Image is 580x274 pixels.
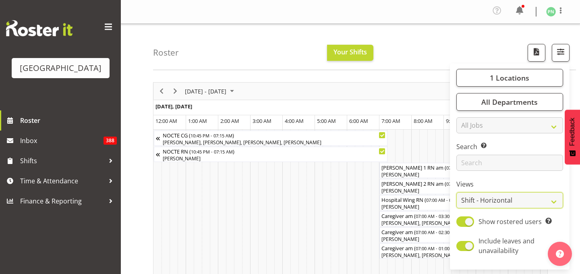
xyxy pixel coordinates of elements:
h4: Roster [153,48,179,57]
div: NOCTE RN Begin From Sunday, August 31, 2025 at 10:45:00 PM GMT+12:00 Ends At Monday, September 1,... [154,147,387,162]
span: 10:45 PM - 07:15 AM [191,148,233,155]
div: Previous [155,83,168,100]
label: Views [456,179,563,189]
span: 6:00 AM [349,117,368,125]
span: Feedback [569,118,576,146]
button: Download a PDF of the roster according to the set date range. [528,44,545,62]
span: 07:00 AM - 01:00 PM [416,245,458,251]
div: NOCTE CG ( ) [163,131,385,139]
img: penny-navidad674.jpg [546,7,556,17]
div: [GEOGRAPHIC_DATA] [20,62,101,74]
div: [PERSON_NAME], [PERSON_NAME], [PERSON_NAME] [PERSON_NAME], [PERSON_NAME], [PERSON_NAME], [PERSON_... [381,252,571,259]
button: Previous [156,86,167,96]
span: All Departments [481,97,538,107]
span: 12:00 AM [155,117,177,125]
div: NOCTE RN ( ) [163,147,385,155]
span: Show rostered users [478,217,542,226]
span: 4:00 AM [285,117,304,125]
span: [DATE] - [DATE] [184,86,227,96]
span: 9:00 AM [446,117,465,125]
span: Time & Attendance [20,175,105,187]
button: Feedback - Show survey [565,110,580,164]
button: 1 Locations [456,69,563,87]
button: All Departments [456,93,563,111]
span: 3:00 AM [253,117,271,125]
span: Shifts [20,155,105,167]
button: Your Shifts [327,45,373,61]
span: [DATE], [DATE] [155,103,192,110]
span: Roster [20,114,117,127]
div: Caregiver am ( ) [381,244,571,252]
div: Caregiver am Begin From Monday, September 1, 2025 at 7:00:00 AM GMT+12:00 Ends At Monday, Septemb... [379,243,573,259]
span: 07:00 AM - 03:30 PM [426,197,468,203]
label: Search [456,142,563,152]
span: 07:00 AM - 03:30 PM [446,164,488,171]
span: 7:00 AM [381,117,400,125]
img: Rosterit website logo [6,20,72,36]
div: [PERSON_NAME] [163,155,385,162]
span: 07:00 AM - 03:30 PM [446,181,488,187]
span: 07:00 AM - 02:30 PM [416,229,458,235]
span: 1:00 AM [188,117,207,125]
button: Filter Shifts [552,44,570,62]
span: 388 [104,137,117,145]
span: Finance & Reporting [20,195,105,207]
input: Search [456,155,563,171]
span: Inbox [20,135,104,147]
button: September 01 - 07, 2025 [184,86,238,96]
span: 8:00 AM [414,117,433,125]
span: Include leaves and unavailability [478,237,534,255]
div: [PERSON_NAME], [PERSON_NAME], [PERSON_NAME], [PERSON_NAME] [163,139,385,146]
span: 07:00 AM - 03:30 PM [416,213,458,219]
div: NOCTE CG Begin From Sunday, August 31, 2025 at 10:45:00 PM GMT+12:00 Ends At Monday, September 1,... [154,131,387,146]
span: 5:00 AM [317,117,336,125]
span: 10:45 PM - 07:15 AM [191,132,232,139]
span: Your Shifts [333,48,367,56]
img: help-xxl-2.png [556,250,564,258]
button: Next [170,86,181,96]
div: Next [168,83,182,100]
span: 2:00 AM [220,117,239,125]
span: 1 Locations [490,73,529,83]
